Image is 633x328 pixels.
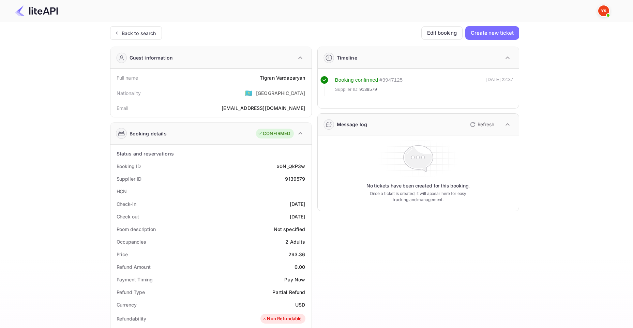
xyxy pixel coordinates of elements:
div: Non Refundable [262,315,302,322]
div: Refund Type [117,289,145,296]
div: Booking confirmed [335,76,378,84]
div: Full name [117,74,138,81]
img: LiteAPI Logo [15,5,58,16]
div: Pay Now [284,276,305,283]
div: CONFIRMED [258,130,290,137]
div: x0N_QkP3w [277,163,305,170]
div: 0.00 [295,263,305,270]
div: Refund Amount [117,263,151,270]
div: [DATE] [290,200,305,208]
div: Nationality [117,89,141,97]
div: Supplier ID [117,175,141,182]
span: 9139579 [359,86,377,93]
p: Refresh [478,121,494,128]
div: Not specified [274,226,305,233]
div: 293.36 [288,251,305,258]
div: [DATE] 22:37 [486,76,513,96]
p: No tickets have been created for this booking. [366,182,470,189]
div: Room description [117,226,156,233]
div: Tigran Vardazaryan [260,74,305,81]
div: Booking details [130,130,167,137]
div: 9139579 [285,175,305,182]
div: Check out [117,213,139,220]
span: United States [245,87,253,99]
div: Guest information [130,54,173,61]
div: USD [295,301,305,308]
div: Email [117,104,129,112]
div: Timeline [337,54,357,61]
div: Check-in [117,200,136,208]
div: 2 Adults [285,238,305,245]
div: [DATE] [290,213,305,220]
button: Create new ticket [465,26,519,40]
div: Payment Timing [117,276,153,283]
div: Occupancies [117,238,146,245]
div: [GEOGRAPHIC_DATA] [256,89,305,97]
button: Edit booking [421,26,463,40]
div: Refundability [117,315,147,322]
div: Back to search [122,30,156,37]
div: # 3947125 [379,76,403,84]
div: Message log [337,121,367,128]
span: Supplier ID: [335,86,359,93]
div: Booking ID [117,163,141,170]
div: Currency [117,301,137,308]
button: Refresh [466,119,497,130]
div: Partial Refund [272,289,305,296]
div: Status and reservations [117,150,174,157]
div: Price [117,251,128,258]
div: [EMAIL_ADDRESS][DOMAIN_NAME] [222,104,305,112]
div: HCN [117,188,127,195]
img: Yandex Support [598,5,609,16]
p: Once a ticket is created, it will appear here for easy tracking and management. [364,191,472,203]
